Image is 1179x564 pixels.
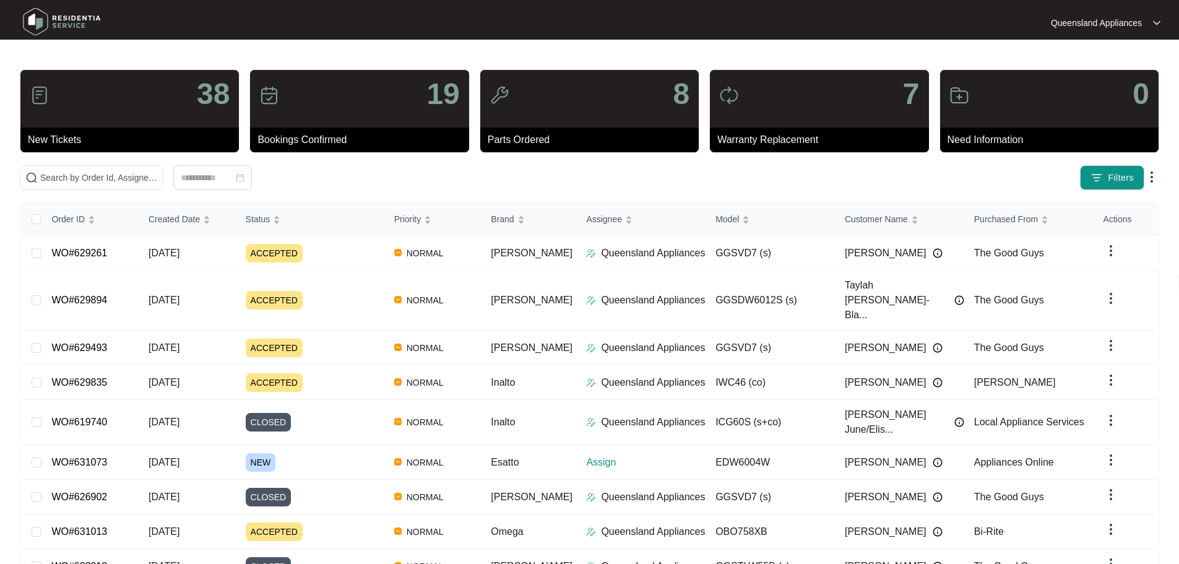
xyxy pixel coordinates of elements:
[491,526,523,537] span: Omega
[576,203,706,236] th: Assignee
[491,248,572,258] span: [PERSON_NAME]
[845,212,908,226] span: Customer Name
[402,375,449,390] span: NORMAL
[491,212,514,226] span: Brand
[954,417,964,427] img: Info icon
[948,132,1159,147] p: Need Information
[384,203,482,236] th: Priority
[19,3,105,40] img: residentia service logo
[402,293,449,308] span: NORMAL
[149,492,179,502] span: [DATE]
[246,523,303,541] span: ACCEPTED
[257,132,469,147] p: Bookings Confirmed
[601,524,705,539] p: Queensland Appliances
[149,417,179,427] span: [DATE]
[149,526,179,537] span: [DATE]
[601,246,705,261] p: Queensland Appliances
[903,79,920,109] p: 7
[149,248,179,258] span: [DATE]
[426,79,459,109] p: 19
[586,343,596,353] img: Assigner Icon
[933,527,943,537] img: Info icon
[246,373,303,392] span: ACCEPTED
[246,413,292,432] span: CLOSED
[40,171,158,184] input: Search by Order Id, Assignee Name, Customer Name, Brand and Model
[949,85,969,105] img: icon
[974,342,1044,353] span: The Good Guys
[845,246,926,261] span: [PERSON_NAME]
[974,457,1054,467] span: Appliances Online
[1080,165,1144,190] button: filter iconFilters
[488,132,699,147] p: Parts Ordered
[974,248,1044,258] span: The Good Guys
[845,375,926,390] span: [PERSON_NAME]
[402,490,449,505] span: NORMAL
[974,526,1004,537] span: Bi-Rite
[51,457,107,467] a: WO#631073
[394,418,402,425] img: Vercel Logo
[706,331,835,365] td: GGSVD7 (s)
[1094,203,1158,236] th: Actions
[974,492,1044,502] span: The Good Guys
[706,236,835,271] td: GGSVD7 (s)
[845,278,948,323] span: Taylah [PERSON_NAME]-Bla...
[933,343,943,353] img: Info icon
[402,415,449,430] span: NORMAL
[51,248,107,258] a: WO#629261
[586,295,596,305] img: Assigner Icon
[394,296,402,303] img: Vercel Logo
[601,415,705,430] p: Queensland Appliances
[673,79,689,109] p: 8
[246,244,303,262] span: ACCEPTED
[1051,17,1142,29] p: Queensland Appliances
[835,203,964,236] th: Customer Name
[706,400,835,445] td: ICG60S (s+co)
[25,171,38,184] img: search-icon
[974,377,1056,388] span: [PERSON_NAME]
[402,341,449,355] span: NORMAL
[51,212,85,226] span: Order ID
[586,378,596,388] img: Assigner Icon
[1103,373,1118,388] img: dropdown arrow
[491,295,572,305] span: [PERSON_NAME]
[1103,453,1118,467] img: dropdown arrow
[51,526,107,537] a: WO#631013
[394,378,402,386] img: Vercel Logo
[491,377,515,388] span: Inalto
[149,295,179,305] span: [DATE]
[51,342,107,353] a: WO#629493
[149,377,179,388] span: [DATE]
[964,203,1094,236] th: Purchased From
[394,249,402,256] img: Vercel Logo
[481,203,576,236] th: Brand
[845,455,926,470] span: [PERSON_NAME]
[601,341,705,355] p: Queensland Appliances
[706,271,835,331] td: GGSDW6012S (s)
[1103,338,1118,353] img: dropdown arrow
[845,341,926,355] span: [PERSON_NAME]
[402,246,449,261] span: NORMAL
[933,458,943,467] img: Info icon
[706,445,835,480] td: EDW6004W
[601,375,705,390] p: Queensland Appliances
[394,344,402,351] img: Vercel Logo
[586,492,596,502] img: Assigner Icon
[30,85,50,105] img: icon
[706,203,835,236] th: Model
[601,490,705,505] p: Queensland Appliances
[586,212,622,226] span: Assignee
[1133,79,1149,109] p: 0
[402,524,449,539] span: NORMAL
[51,492,107,502] a: WO#626902
[601,293,705,308] p: Queensland Appliances
[933,248,943,258] img: Info icon
[1103,243,1118,258] img: dropdown arrow
[41,203,139,236] th: Order ID
[491,457,519,467] span: Esatto
[491,342,572,353] span: [PERSON_NAME]
[933,492,943,502] img: Info icon
[139,203,236,236] th: Created Date
[974,212,1038,226] span: Purchased From
[236,203,384,236] th: Status
[491,417,515,427] span: Inalto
